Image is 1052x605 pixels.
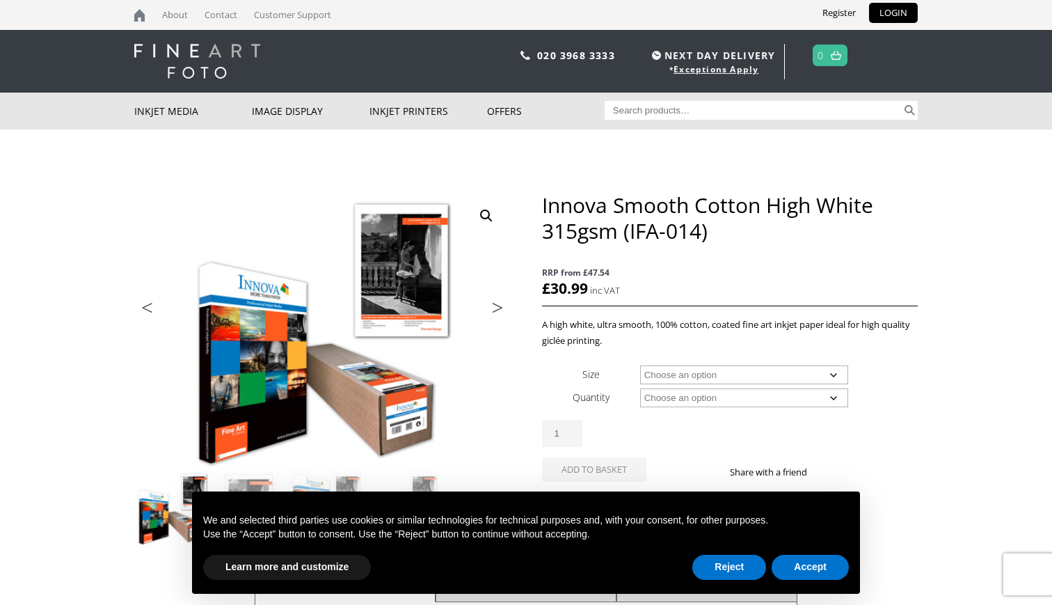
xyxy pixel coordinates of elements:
span: NEXT DAY DELIVERY [648,47,775,63]
a: Offers [487,93,605,129]
p: Use the “Accept” button to consent. Use the “Reject” button to continue without accepting. [203,528,849,542]
img: email sharing button [857,466,868,478]
h1: Innova Smooth Cotton High White 315gsm (IFA-014) [542,192,918,244]
button: Learn more and customize [203,555,371,580]
a: Inkjet Printers [369,93,487,129]
input: Search products… [605,101,902,120]
img: Innova Smooth Cotton High White 315gsm (IFA-014) - Image 2 [212,471,287,546]
a: LOGIN [869,3,918,23]
img: Innova Smooth Cotton High White 315gsm (IFA-014) - Image 3 [288,471,363,546]
a: View full-screen image gallery [474,203,499,228]
img: logo-white.svg [134,44,260,79]
img: basket.svg [831,51,841,60]
bdi: 30.99 [542,278,588,298]
a: Inkjet Media [134,93,252,129]
label: Size [582,368,600,381]
button: Add to basket [542,457,646,482]
button: Accept [772,555,849,580]
img: twitter sharing button [840,466,852,478]
a: 0 [818,45,824,65]
span: £ [542,278,550,298]
img: Innova Smooth Cotton High White 315gsm (IFA-014) [135,471,210,546]
p: We and selected third parties use cookies or similar technologies for technical purposes and, wit... [203,514,849,528]
img: Innova Smooth Cotton High White 315gsm (IFA-014) [134,192,510,470]
img: phone.svg [520,51,530,60]
img: time.svg [652,51,661,60]
p: A high white, ultra smooth, 100% cotton, coated fine art inkjet paper ideal for high quality gicl... [542,317,918,349]
p: Share with a friend [730,464,824,480]
button: Reject [692,555,766,580]
span: RRP from £47.54 [542,265,918,281]
a: 020 3968 3333 [537,49,615,62]
button: Search [902,101,918,120]
img: Innova Smooth Cotton High White 315gsm (IFA-014) - Image 4 [365,471,440,546]
a: Register [812,3,866,23]
input: Product quantity [542,420,582,447]
a: Image Display [252,93,369,129]
label: Quantity [573,391,609,404]
a: Exceptions Apply [674,63,758,75]
img: facebook sharing button [824,466,835,478]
